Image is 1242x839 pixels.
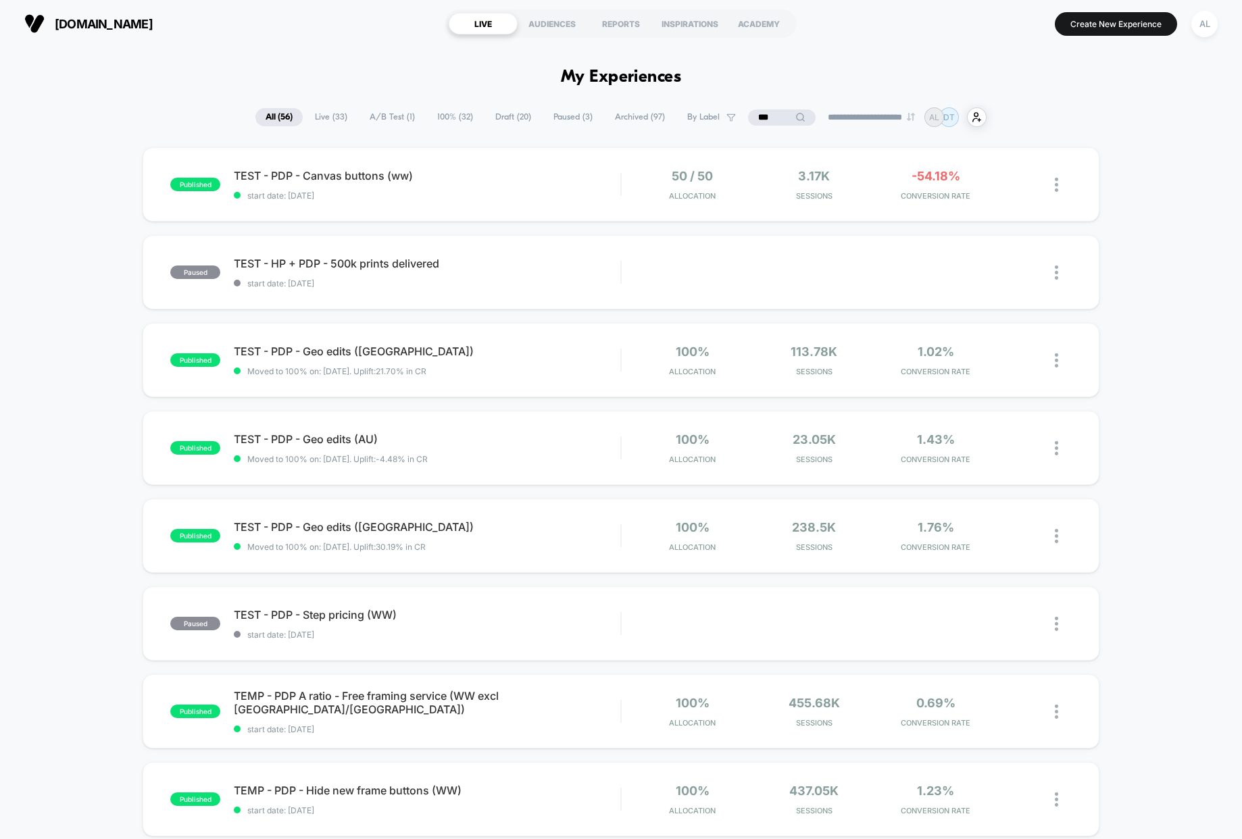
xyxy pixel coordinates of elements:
[234,278,620,288] span: start date: [DATE]
[791,345,837,359] span: 113.78k
[234,345,620,358] span: TEST - PDP - Geo edits ([GEOGRAPHIC_DATA])
[234,520,620,534] span: TEST - PDP - Geo edits ([GEOGRAPHIC_DATA])
[878,806,993,815] span: CONVERSION RATE
[234,257,620,270] span: TEST - HP + PDP - 500k prints delivered
[757,367,872,376] span: Sessions
[234,689,620,716] span: TEMP - PDP A ratio - Free framing service (WW excl [GEOGRAPHIC_DATA]/[GEOGRAPHIC_DATA])
[672,169,713,183] span: 50 / 50
[170,441,220,455] span: published
[878,455,993,464] span: CONVERSION RATE
[878,718,993,728] span: CONVERSION RATE
[170,178,220,191] span: published
[878,542,993,552] span: CONVERSION RATE
[170,705,220,718] span: published
[561,68,682,87] h1: My Experiences
[792,520,836,534] span: 238.5k
[878,367,993,376] span: CONVERSION RATE
[247,542,426,552] span: Moved to 100% on: [DATE] . Uplift: 30.19% in CR
[170,353,220,367] span: published
[687,112,720,122] span: By Label
[757,718,872,728] span: Sessions
[676,432,710,447] span: 100%
[789,696,840,710] span: 455.68k
[170,265,220,279] span: paused
[485,108,541,126] span: Draft ( 20 )
[255,108,303,126] span: All ( 56 )
[912,169,960,183] span: -54.18%
[757,542,872,552] span: Sessions
[543,108,603,126] span: Paused ( 3 )
[929,112,939,122] p: AL
[916,696,955,710] span: 0.69%
[918,520,954,534] span: 1.76%
[793,432,836,447] span: 23.05k
[655,13,724,34] div: INSPIRATIONS
[1055,265,1058,280] img: close
[1055,12,1177,36] button: Create New Experience
[55,17,153,31] span: [DOMAIN_NAME]
[676,696,710,710] span: 100%
[1055,353,1058,367] img: close
[1055,792,1058,807] img: close
[449,13,518,34] div: LIVE
[170,529,220,542] span: published
[605,108,675,126] span: Archived ( 97 )
[917,432,955,447] span: 1.43%
[1055,705,1058,719] img: close
[170,617,220,630] span: paused
[878,191,993,201] span: CONVERSION RATE
[247,366,426,376] span: Moved to 100% on: [DATE] . Uplift: 21.70% in CR
[918,345,954,359] span: 1.02%
[757,455,872,464] span: Sessions
[1055,617,1058,631] img: close
[234,608,620,621] span: TEST - PDP - Step pricing (WW)
[676,345,710,359] span: 100%
[427,108,483,126] span: 100% ( 32 )
[907,113,915,121] img: end
[234,190,620,201] span: start date: [DATE]
[1191,11,1218,37] div: AL
[305,108,357,126] span: Live ( 33 )
[789,784,839,798] span: 437.05k
[669,191,716,201] span: Allocation
[24,14,45,34] img: Visually logo
[676,520,710,534] span: 100%
[1055,441,1058,455] img: close
[917,784,954,798] span: 1.23%
[1187,10,1222,38] button: AL
[234,724,620,734] span: start date: [DATE]
[518,13,587,34] div: AUDIENCES
[669,455,716,464] span: Allocation
[1055,178,1058,192] img: close
[1055,529,1058,543] img: close
[234,805,620,815] span: start date: [DATE]
[170,792,220,806] span: published
[669,367,716,376] span: Allocation
[359,108,425,126] span: A/B Test ( 1 )
[757,191,872,201] span: Sessions
[247,454,428,464] span: Moved to 100% on: [DATE] . Uplift: -4.48% in CR
[943,112,955,122] p: DT
[669,718,716,728] span: Allocation
[234,169,620,182] span: TEST - PDP - Canvas buttons (ww)
[798,169,830,183] span: 3.17k
[234,432,620,446] span: TEST - PDP - Geo edits (AU)
[669,542,716,552] span: Allocation
[587,13,655,34] div: REPORTS
[20,13,157,34] button: [DOMAIN_NAME]
[234,784,620,797] span: TEMP - PDP - Hide new frame buttons (WW)
[234,630,620,640] span: start date: [DATE]
[724,13,793,34] div: ACADEMY
[757,806,872,815] span: Sessions
[676,784,710,798] span: 100%
[669,806,716,815] span: Allocation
